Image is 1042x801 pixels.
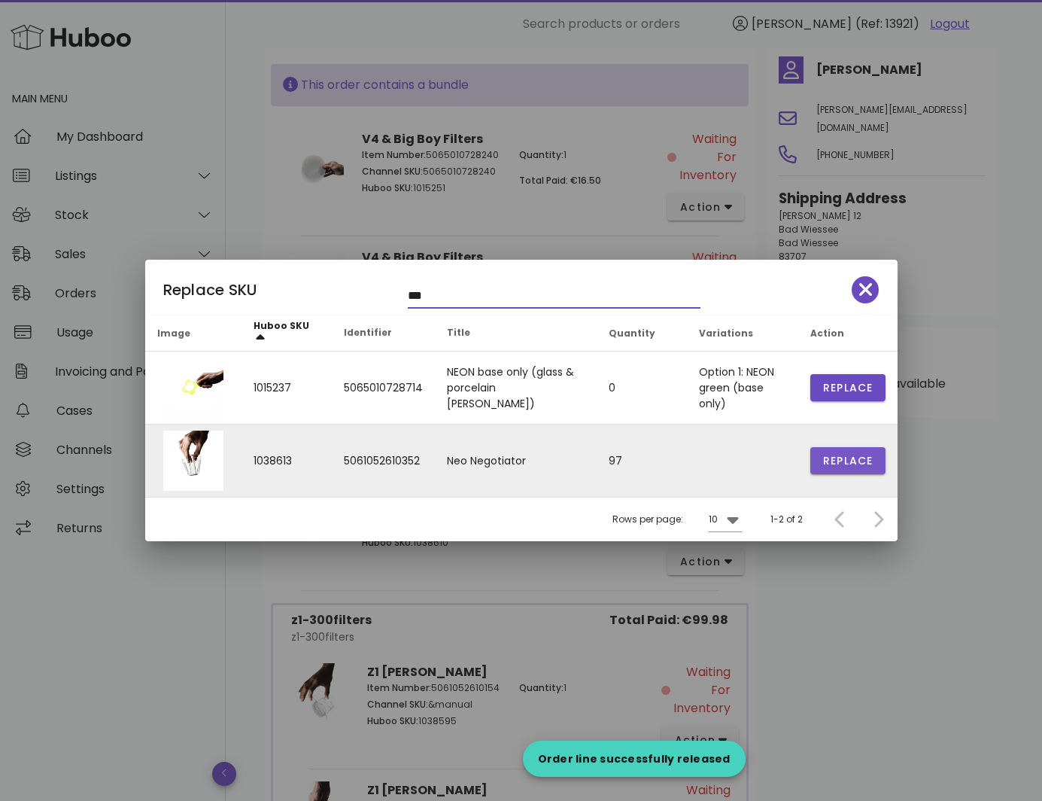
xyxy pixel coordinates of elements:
[332,352,435,425] td: 5065010728714
[770,513,803,526] div: 1-2 of 2
[687,352,797,425] td: Option 1: NEON green (base only)
[435,352,597,425] td: NEON base only (glass & porcelain [PERSON_NAME])
[687,315,797,352] th: Variations
[597,425,687,497] td: 97
[145,315,242,352] th: Image
[242,352,332,425] td: 1015237
[597,315,687,352] th: Quantity
[822,380,873,396] span: Replace
[810,327,844,340] span: Action
[810,447,886,474] button: Replace
[435,425,597,497] td: Neo Negotiator
[699,327,753,340] span: Variations
[435,315,597,352] th: Title: Not sorted. Activate to sort ascending.
[597,352,687,425] td: 0
[709,507,742,531] div: 10Rows per page:
[145,260,898,315] div: Replace SKU
[612,498,742,541] div: Rows per page:
[332,315,435,352] th: Identifier: Not sorted. Activate to sort ascending.
[447,326,470,339] span: Title
[523,751,746,766] div: Order line successfully released
[157,327,190,340] span: Image
[822,453,873,469] span: Replace
[810,374,886,401] button: Replace
[609,327,655,340] span: Quantity
[242,425,332,497] td: 1038613
[242,315,332,352] th: Huboo SKU: Sorted ascending. Activate to sort descending.
[798,315,898,352] th: Action
[344,326,392,339] span: Identifier
[332,425,435,497] td: 5061052610352
[254,319,309,332] span: Huboo SKU
[709,513,718,526] div: 10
